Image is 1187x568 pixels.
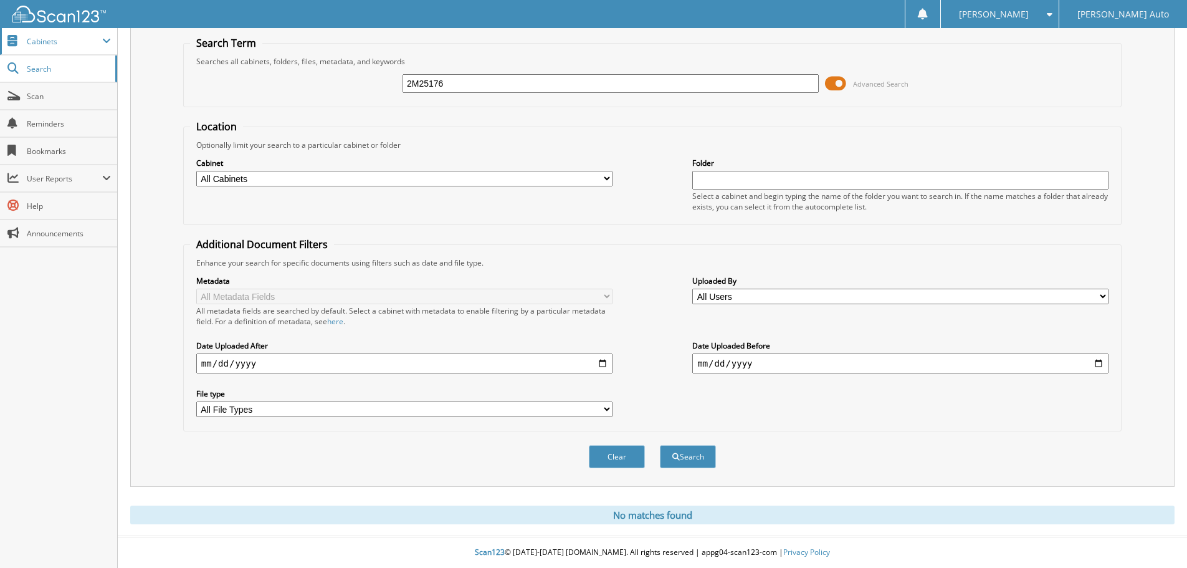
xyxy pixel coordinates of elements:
button: Clear [589,445,645,468]
iframe: Chat Widget [1125,508,1187,568]
label: Folder [692,158,1108,168]
input: start [196,354,613,373]
span: Help [27,201,111,211]
div: Select a cabinet and begin typing the name of the folder you want to search in. If the name match... [692,191,1108,212]
div: Enhance your search for specific documents using filters such as date and file type. [190,258,1115,268]
label: Cabinet [196,158,613,168]
span: Search [27,64,109,74]
span: [PERSON_NAME] Auto [1077,11,1169,18]
div: Optionally limit your search to a particular cabinet or folder [190,140,1115,150]
legend: Additional Document Filters [190,238,334,251]
div: No matches found [130,506,1175,524]
span: Cabinets [27,36,102,47]
span: Scan [27,91,111,102]
div: Searches all cabinets, folders, files, metadata, and keywords [190,56,1115,67]
span: User Reports [27,173,102,184]
span: Reminders [27,118,111,129]
input: end [692,354,1108,373]
label: File type [196,388,613,399]
div: All metadata fields are searched by default. Select a cabinet with metadata to enable filtering b... [196,306,613,327]
span: [PERSON_NAME] [959,11,1029,18]
label: Uploaded By [692,276,1108,286]
span: Advanced Search [853,79,908,89]
a: here [327,316,343,327]
label: Date Uploaded After [196,340,613,351]
span: Scan123 [475,547,505,557]
legend: Location [190,120,243,133]
div: © [DATE]-[DATE] [DOMAIN_NAME]. All rights reserved | appg04-scan123-com | [118,537,1187,568]
span: Bookmarks [27,146,111,156]
legend: Search Term [190,36,262,50]
label: Date Uploaded Before [692,340,1108,351]
span: Announcements [27,228,111,239]
img: scan123-logo-white.svg [12,6,106,22]
a: Privacy Policy [783,547,830,557]
button: Search [660,445,716,468]
label: Metadata [196,276,613,286]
